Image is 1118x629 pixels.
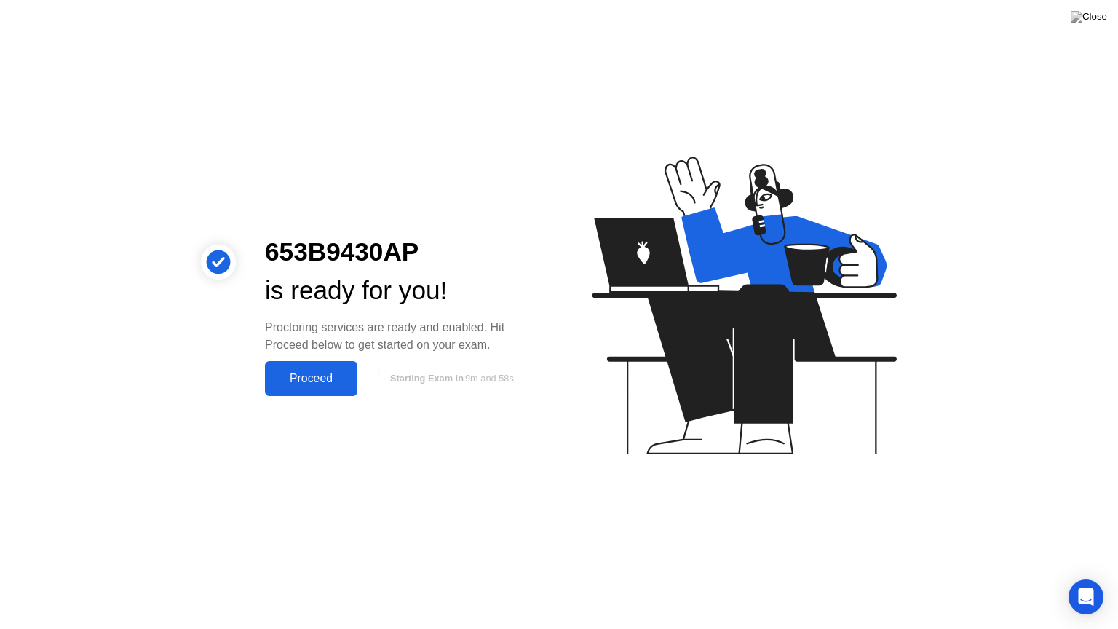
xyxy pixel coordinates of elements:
[265,319,536,354] div: Proctoring services are ready and enabled. Hit Proceed below to get started on your exam.
[265,233,536,272] div: 653B9430AP
[465,373,514,384] span: 9m and 58s
[1069,579,1103,614] div: Open Intercom Messenger
[265,361,357,396] button: Proceed
[265,272,536,310] div: is ready for you!
[269,372,353,385] div: Proceed
[1071,11,1107,23] img: Close
[365,365,536,392] button: Starting Exam in9m and 58s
